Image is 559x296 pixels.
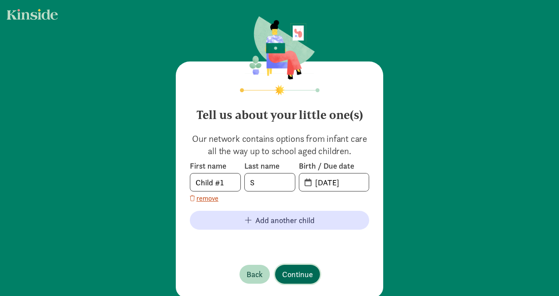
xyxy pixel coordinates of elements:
button: Add another child [190,211,369,230]
button: remove [190,193,218,204]
span: Continue [282,268,313,280]
button: Continue [275,265,320,284]
span: remove [196,193,218,204]
p: Our network contains options from infant care all the way up to school aged children. [190,133,369,157]
input: MM-DD-YYYY [310,173,369,191]
label: Last name [244,161,295,171]
span: Add another child [255,214,315,226]
h4: Tell us about your little one(s) [190,101,369,122]
label: Birth / Due date [299,161,369,171]
label: First name [190,161,241,171]
button: Back [240,265,270,284]
span: Back [247,268,263,280]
